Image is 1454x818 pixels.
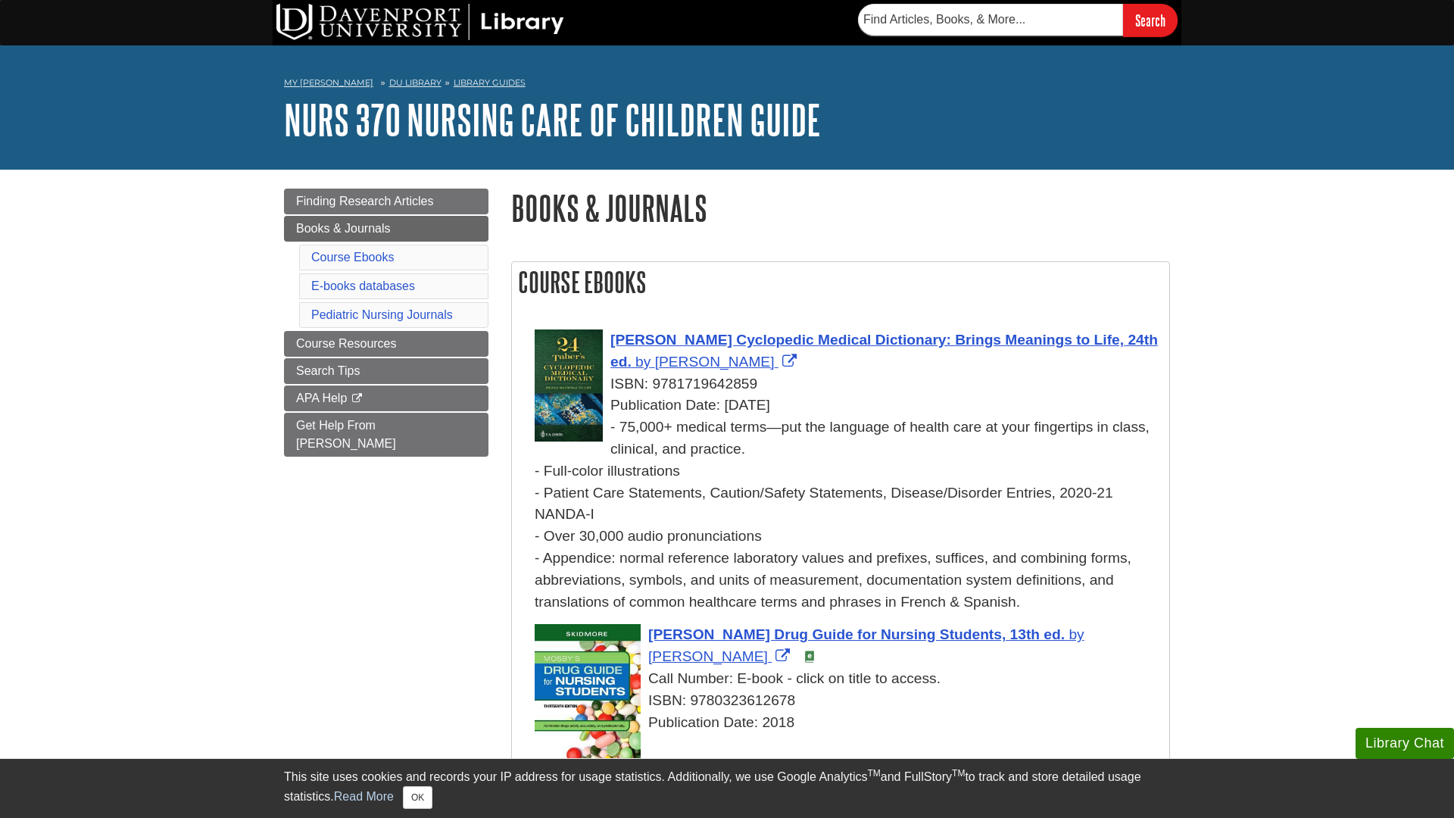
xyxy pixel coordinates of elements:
[1069,626,1084,642] span: by
[311,308,453,321] a: Pediatric Nursing Journals
[535,712,1162,734] div: Publication Date: 2018
[858,4,1178,36] form: Searches DU Library's articles, books, and more
[296,364,360,377] span: Search Tips
[351,394,363,404] i: This link opens in a new window
[1356,728,1454,759] button: Library Chat
[512,262,1169,302] h2: Course Ebooks
[389,77,442,88] a: DU Library
[284,413,488,457] a: Get Help From [PERSON_NAME]
[535,373,1162,395] div: ISBN: 9781719642859
[284,331,488,357] a: Course Resources
[284,189,488,214] a: Finding Research Articles
[648,626,1084,664] a: Link opens in new window
[535,690,1162,712] div: ISBN: 9780323612678
[610,332,1158,370] span: [PERSON_NAME] Cyclopedic Medical Dictionary: Brings Meanings to Life, 24th ed.
[284,76,373,89] a: My [PERSON_NAME]
[610,332,1158,370] a: Link opens in new window
[535,668,1162,690] div: Call Number: E-book - click on title to access.
[284,96,821,143] a: NURS 370 Nursing Care of Children Guide
[284,768,1170,809] div: This site uses cookies and records your IP address for usage statistics. Additionally, we use Goo...
[311,279,415,292] a: E-books databases
[284,189,488,457] div: Guide Page Menu
[284,358,488,384] a: Search Tips
[403,786,432,809] button: Close
[334,790,394,803] a: Read More
[296,337,397,350] span: Course Resources
[867,768,880,779] sup: TM
[296,392,347,404] span: APA Help
[296,222,391,235] span: Books & Journals
[648,648,768,664] span: [PERSON_NAME]
[284,73,1170,97] nav: breadcrumb
[655,354,775,370] span: [PERSON_NAME]
[803,651,816,663] img: e-Book
[454,77,526,88] a: Library Guides
[296,195,433,208] span: Finding Research Articles
[952,768,965,779] sup: TM
[858,4,1123,36] input: Find Articles, Books, & More...
[635,354,651,370] span: by
[1123,4,1178,36] input: Search
[284,386,488,411] a: APA Help
[296,419,396,450] span: Get Help From [PERSON_NAME]
[284,216,488,242] a: Books & Journals
[511,189,1170,227] h1: Books & Journals
[535,417,1162,613] div: - 75,000+ medical terms—put the language of health care at your fingertips in class, clinical, an...
[535,395,1162,417] div: Publication Date: [DATE]
[535,624,641,798] img: Cover Art
[311,251,394,264] a: Course Ebooks
[276,4,564,40] img: DU Library
[648,626,1065,642] span: [PERSON_NAME] Drug Guide for Nursing Students, 13th ed.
